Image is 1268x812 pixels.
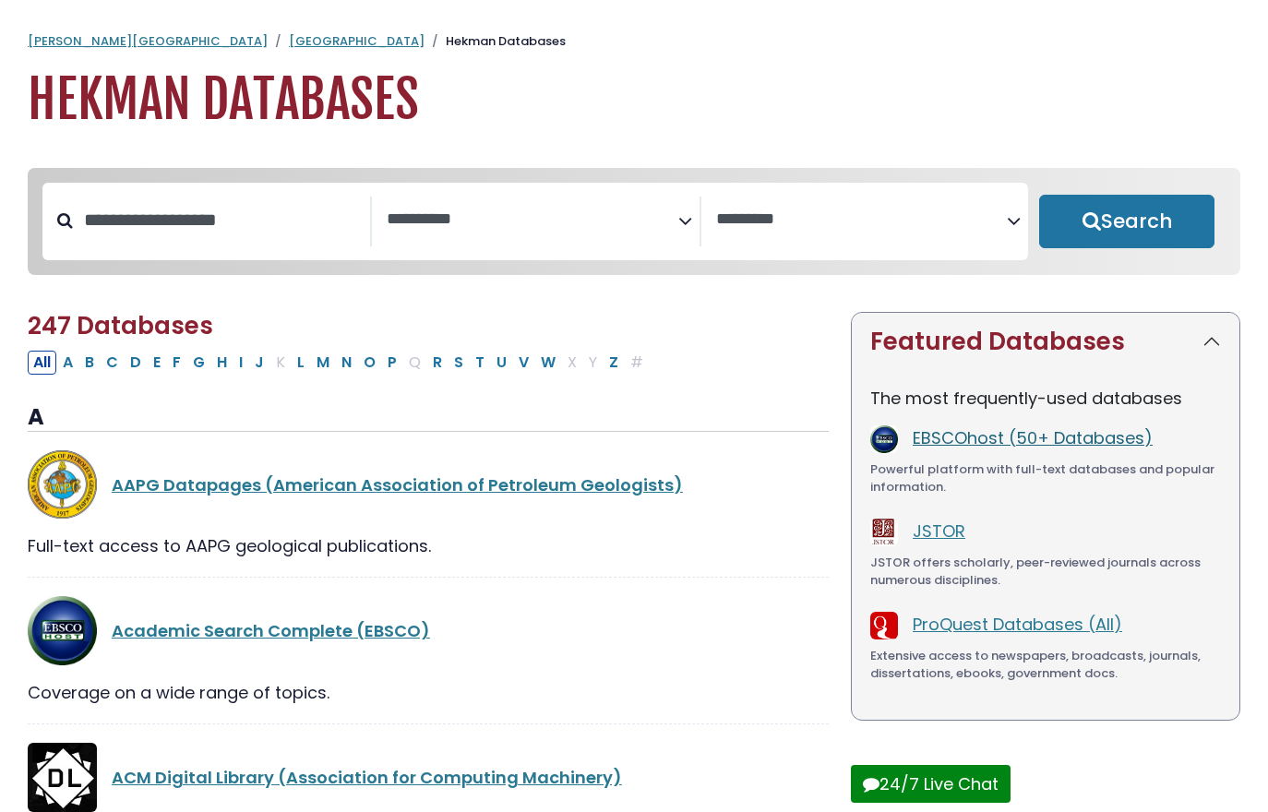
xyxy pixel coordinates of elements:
[870,460,1221,496] div: Powerful platform with full-text databases and popular information.
[604,351,624,375] button: Filter Results Z
[148,351,166,375] button: Filter Results E
[28,69,1240,131] h1: Hekman Databases
[336,351,357,375] button: Filter Results N
[28,404,829,432] h3: A
[28,309,213,342] span: 247 Databases
[125,351,147,375] button: Filter Results D
[311,351,335,375] button: Filter Results M
[292,351,310,375] button: Filter Results L
[289,32,425,50] a: [GEOGRAPHIC_DATA]
[233,351,248,375] button: Filter Results I
[716,210,1008,230] textarea: Search
[167,351,186,375] button: Filter Results F
[851,765,1011,803] button: 24/7 Live Chat
[28,168,1240,275] nav: Search filters
[1039,195,1214,248] button: Submit for Search Results
[387,210,678,230] textarea: Search
[28,32,1240,51] nav: breadcrumb
[28,351,56,375] button: All
[358,351,381,375] button: Filter Results O
[79,351,100,375] button: Filter Results B
[112,619,430,642] a: Academic Search Complete (EBSCO)
[28,350,651,373] div: Alpha-list to filter by first letter of database name
[870,647,1221,683] div: Extensive access to newspapers, broadcasts, journals, dissertations, ebooks, government docs.
[535,351,561,375] button: Filter Results W
[913,426,1153,449] a: EBSCOhost (50+ Databases)
[28,533,829,558] div: Full-text access to AAPG geological publications.
[913,519,965,543] a: JSTOR
[870,554,1221,590] div: JSTOR offers scholarly, peer-reviewed journals across numerous disciplines.
[513,351,534,375] button: Filter Results V
[449,351,469,375] button: Filter Results S
[28,680,829,705] div: Coverage on a wide range of topics.
[425,32,566,51] li: Hekman Databases
[852,313,1239,371] button: Featured Databases
[427,351,448,375] button: Filter Results R
[112,766,622,789] a: ACM Digital Library (Association for Computing Machinery)
[491,351,512,375] button: Filter Results U
[211,351,233,375] button: Filter Results H
[112,473,683,496] a: AAPG Datapages (American Association of Petroleum Geologists)
[382,351,402,375] button: Filter Results P
[28,32,268,50] a: [PERSON_NAME][GEOGRAPHIC_DATA]
[470,351,490,375] button: Filter Results T
[101,351,124,375] button: Filter Results C
[187,351,210,375] button: Filter Results G
[870,386,1221,411] p: The most frequently-used databases
[73,205,370,235] input: Search database by title or keyword
[57,351,78,375] button: Filter Results A
[249,351,269,375] button: Filter Results J
[913,613,1122,636] a: ProQuest Databases (All)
